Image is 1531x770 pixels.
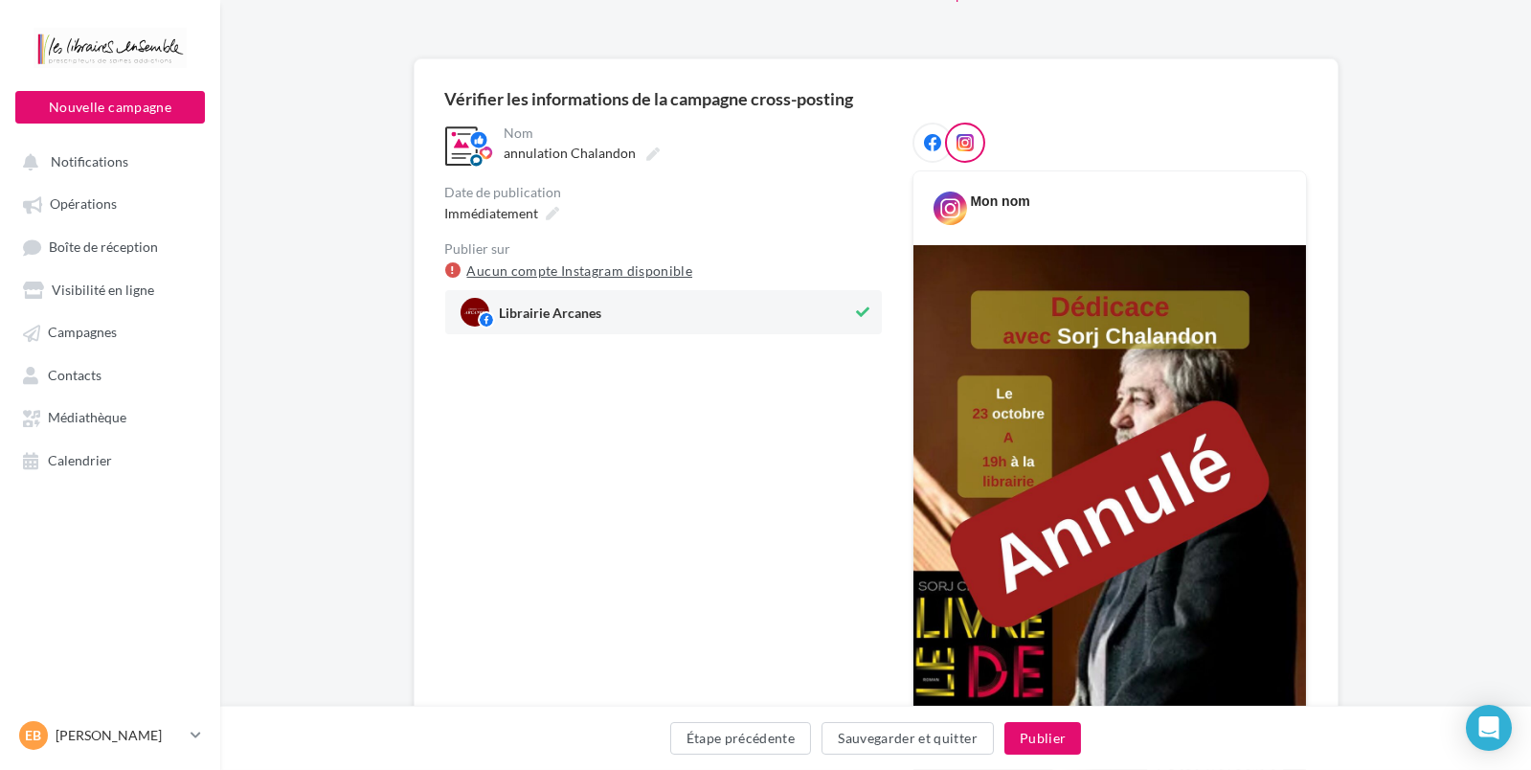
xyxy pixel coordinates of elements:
[11,442,209,477] a: Calendrier
[26,726,42,745] span: EB
[48,367,101,383] span: Contacts
[971,192,1030,211] div: Mon nom
[505,126,878,140] div: Nom
[15,91,205,124] button: Nouvelle campagne
[445,186,882,199] div: Date de publication
[445,205,539,221] span: Immédiatement
[48,325,117,341] span: Campagnes
[500,306,602,328] span: Librairie Arcanes
[48,410,126,426] span: Médiathèque
[15,717,205,754] a: EB [PERSON_NAME]
[1004,722,1081,755] button: Publier
[822,722,994,755] button: Sauvegarder et quitter
[48,452,112,468] span: Calendrier
[49,238,158,255] span: Boîte de réception
[11,314,209,349] a: Campagnes
[445,242,882,256] div: Publier sur
[52,282,154,298] span: Visibilité en ligne
[11,144,201,178] button: Notifications
[11,357,209,392] a: Contacts
[11,186,209,220] a: Opérations
[11,399,209,434] a: Médiathèque
[11,272,209,306] a: Visibilité en ligne
[467,260,693,283] a: Aucun compte Instagram disponible
[1466,705,1512,751] div: Open Intercom Messenger
[670,722,812,755] button: Étape précédente
[51,153,128,170] span: Notifications
[445,90,854,107] div: Vérifier les informations de la campagne cross-posting
[50,196,117,213] span: Opérations
[56,726,183,745] p: [PERSON_NAME]
[505,145,637,161] span: annulation Chalandon
[11,229,209,264] a: Boîte de réception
